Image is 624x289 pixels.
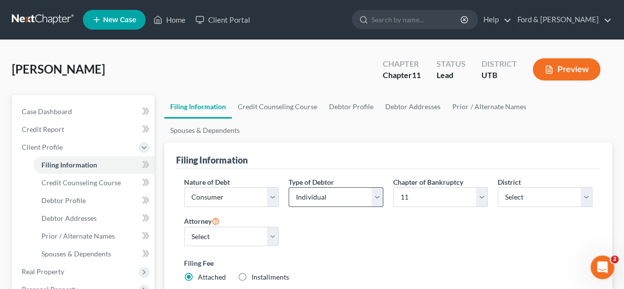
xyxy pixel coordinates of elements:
[383,58,421,70] div: Chapter
[41,161,97,169] span: Filing Information
[103,16,136,24] span: New Case
[34,174,154,192] a: Credit Counseling Course
[232,95,323,119] a: Credit Counseling Course
[478,11,512,29] a: Help
[323,95,379,119] a: Debtor Profile
[446,95,532,119] a: Prior / Alternate Names
[41,178,121,187] span: Credit Counseling Course
[184,177,230,187] label: Nature of Debt
[22,143,63,151] span: Client Profile
[34,209,154,227] a: Debtor Addresses
[164,95,232,119] a: Filing Information
[611,255,619,263] span: 2
[22,107,72,116] span: Case Dashboard
[41,232,115,240] span: Prior / Alternate Names
[34,227,154,245] a: Prior / Alternate Names
[34,156,154,174] a: Filing Information
[34,192,154,209] a: Debtor Profile
[22,267,64,276] span: Real Property
[533,58,600,81] button: Preview
[498,177,521,187] label: District
[184,215,220,227] label: Attorney
[190,11,255,29] a: Client Portal
[289,177,334,187] label: Type of Debtor
[481,58,517,70] div: District
[252,273,289,281] span: Installments
[393,177,463,187] label: Chapter of Bankruptcy
[14,103,154,121] a: Case Dashboard
[412,70,421,80] span: 11
[513,11,612,29] a: Ford & [PERSON_NAME]
[41,249,111,258] span: Spouses & Dependents
[590,255,614,279] iframe: Intercom live chat
[148,11,190,29] a: Home
[437,58,466,70] div: Status
[184,258,592,268] label: Filing Fee
[383,70,421,81] div: Chapter
[379,95,446,119] a: Debtor Addresses
[164,119,246,142] a: Spouses & Dependents
[437,70,466,81] div: Lead
[14,121,154,138] a: Credit Report
[41,214,97,222] span: Debtor Addresses
[12,62,105,76] span: [PERSON_NAME]
[41,196,86,205] span: Debtor Profile
[22,125,64,133] span: Credit Report
[34,245,154,263] a: Spouses & Dependents
[176,154,248,166] div: Filing Information
[198,273,226,281] span: Attached
[481,70,517,81] div: UTB
[371,10,462,29] input: Search by name...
